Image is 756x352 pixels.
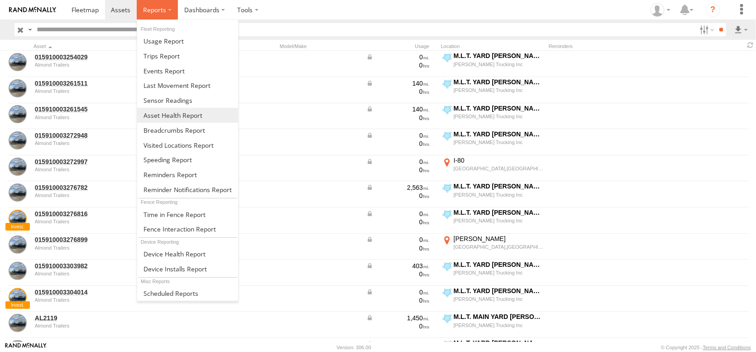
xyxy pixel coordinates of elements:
div: [GEOGRAPHIC_DATA],[GEOGRAPHIC_DATA] [454,165,544,172]
div: undefined [35,271,159,276]
div: [GEOGRAPHIC_DATA],[GEOGRAPHIC_DATA] [454,244,544,250]
label: Click to View Current Location [441,182,545,207]
label: Click to View Current Location [441,313,545,337]
span: Refresh [745,41,756,49]
img: rand-logo.svg [9,7,56,13]
a: Device Installs Report [137,261,238,276]
div: Data from Vehicle CANbus [366,236,430,244]
a: 015910003276816 [35,210,159,218]
label: Click to View Current Location [441,208,545,233]
div: [PERSON_NAME] Trucking Inc [454,270,544,276]
div: M.L.T. YARD [PERSON_NAME][GEOGRAPHIC_DATA][PERSON_NAME] [454,260,544,269]
a: Visit our Website [5,343,47,352]
a: 015910003261511 [35,79,159,87]
a: Fleet Speed Report [137,152,238,167]
div: Rego./Vin [204,43,276,49]
i: ? [706,3,720,17]
div: [PERSON_NAME] [454,235,544,243]
div: Usage [365,43,437,49]
div: Model/Make [280,43,361,49]
div: M.L.T. YARD [PERSON_NAME][GEOGRAPHIC_DATA][PERSON_NAME] [454,208,544,217]
a: View Asset Details [9,236,27,254]
a: Terms and Conditions [703,345,751,350]
div: Data from Vehicle CANbus [366,262,430,270]
div: 0 [366,87,430,96]
div: 0 [366,140,430,148]
a: 015910003272997 [35,158,159,166]
a: 015910003276782 [35,183,159,192]
div: [PERSON_NAME] Trucking Inc [454,87,544,93]
div: [PERSON_NAME] Trucking Inc [454,217,544,224]
div: 0 [366,218,430,226]
div: undefined [35,297,159,303]
div: undefined [35,88,159,94]
div: 0 [366,322,430,330]
a: Service Reminder Notifications Report [137,182,238,197]
a: Last Movement Report [137,78,238,93]
div: undefined [35,219,159,224]
label: Click to View Current Location [441,235,545,259]
div: Data from Vehicle CANbus [366,158,430,166]
div: M.L.T. YARD [PERSON_NAME][GEOGRAPHIC_DATA][PERSON_NAME] [454,52,544,60]
div: undefined [35,62,159,68]
div: M.L.T. YARD [PERSON_NAME][GEOGRAPHIC_DATA][PERSON_NAME] [454,130,544,138]
a: 015910003272948 [35,131,159,140]
div: © Copyright 2025 - [661,345,751,350]
div: M.L.T. YARD [PERSON_NAME][GEOGRAPHIC_DATA][PERSON_NAME] [454,287,544,295]
div: [PERSON_NAME] Trucking Inc [454,192,544,198]
div: 0 [366,114,430,122]
div: M.L.T. YARD [PERSON_NAME][GEOGRAPHIC_DATA][PERSON_NAME] [454,339,544,347]
a: 015910003303982 [35,262,159,270]
a: View Asset Details [9,158,27,176]
a: Breadcrumbs Report [137,123,238,138]
a: 015910003254029 [35,53,159,61]
div: Data from Vehicle CANbus [366,340,430,348]
div: Data from Vehicle CANbus [366,131,430,140]
div: Reminders [549,43,651,49]
div: Data from Vehicle CANbus [366,314,430,322]
div: undefined [35,323,159,328]
div: undefined [35,245,159,251]
a: View Asset Details [9,183,27,202]
label: Click to View Current Location [441,156,545,181]
a: View Asset Details [9,210,27,228]
div: undefined [35,140,159,146]
div: [PERSON_NAME] Trucking Inc [454,296,544,302]
a: View Asset Details [9,53,27,71]
a: Reminders Report [137,167,238,182]
div: Data from Vehicle CANbus [366,79,430,87]
label: Click to View Current Location [441,287,545,311]
label: Click to View Current Location [441,52,545,76]
div: Click to Sort [33,43,160,49]
div: undefined [35,167,159,172]
div: undefined [35,115,159,120]
div: 0 [366,61,430,69]
a: Device Health Report [137,246,238,261]
div: I-80 [454,156,544,164]
div: 0 [366,244,430,252]
a: Full Events Report [137,63,238,78]
div: 0 [366,270,430,278]
div: 0 [366,192,430,200]
label: Search Filter Options [696,23,716,36]
label: Search Query [26,23,33,36]
a: Trips Report [137,48,238,63]
a: 015910003261545 [35,105,159,113]
div: M.L.T. YARD [PERSON_NAME][GEOGRAPHIC_DATA][PERSON_NAME] [454,182,544,190]
div: 0 [366,166,430,174]
a: 015910003276899 [35,236,159,244]
a: View Asset Details [9,79,27,97]
a: View Asset Details [9,105,27,123]
div: M.L.T. MAIN YARD [PERSON_NAME][GEOGRAPHIC_DATA] [454,313,544,321]
label: Click to View Current Location [441,260,545,285]
a: View Asset Details [9,262,27,280]
a: View Asset Details [9,288,27,306]
div: [PERSON_NAME] Trucking Inc [454,61,544,68]
div: [PERSON_NAME] Trucking Inc [454,322,544,328]
div: [PERSON_NAME] Trucking Inc [454,139,544,145]
div: Data from Vehicle CANbus [366,288,430,296]
label: Export results as... [733,23,749,36]
a: Fence Interaction Report [137,222,238,236]
a: Usage Report [137,34,238,48]
div: 0 [366,296,430,304]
